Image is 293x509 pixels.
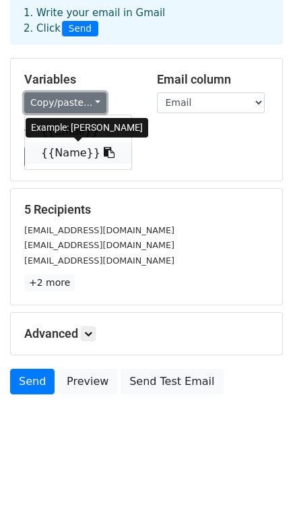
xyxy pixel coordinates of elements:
[10,369,55,394] a: Send
[62,21,98,37] span: Send
[24,202,269,217] h5: 5 Recipients
[25,142,131,164] a: {{Name}}
[24,274,75,291] a: +2 more
[24,240,174,250] small: [EMAIL_ADDRESS][DOMAIN_NAME]
[24,326,269,341] h5: Advanced
[24,225,174,235] small: [EMAIL_ADDRESS][DOMAIN_NAME]
[121,369,223,394] a: Send Test Email
[24,72,137,87] h5: Variables
[58,369,117,394] a: Preview
[24,92,106,113] a: Copy/paste...
[24,256,174,266] small: [EMAIL_ADDRESS][DOMAIN_NAME]
[157,72,269,87] h5: Email column
[26,118,148,138] div: Example: [PERSON_NAME]
[25,121,131,142] a: {{Email}}
[226,444,293,509] iframe: Chat Widget
[13,5,280,36] div: 1. Write your email in Gmail 2. Click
